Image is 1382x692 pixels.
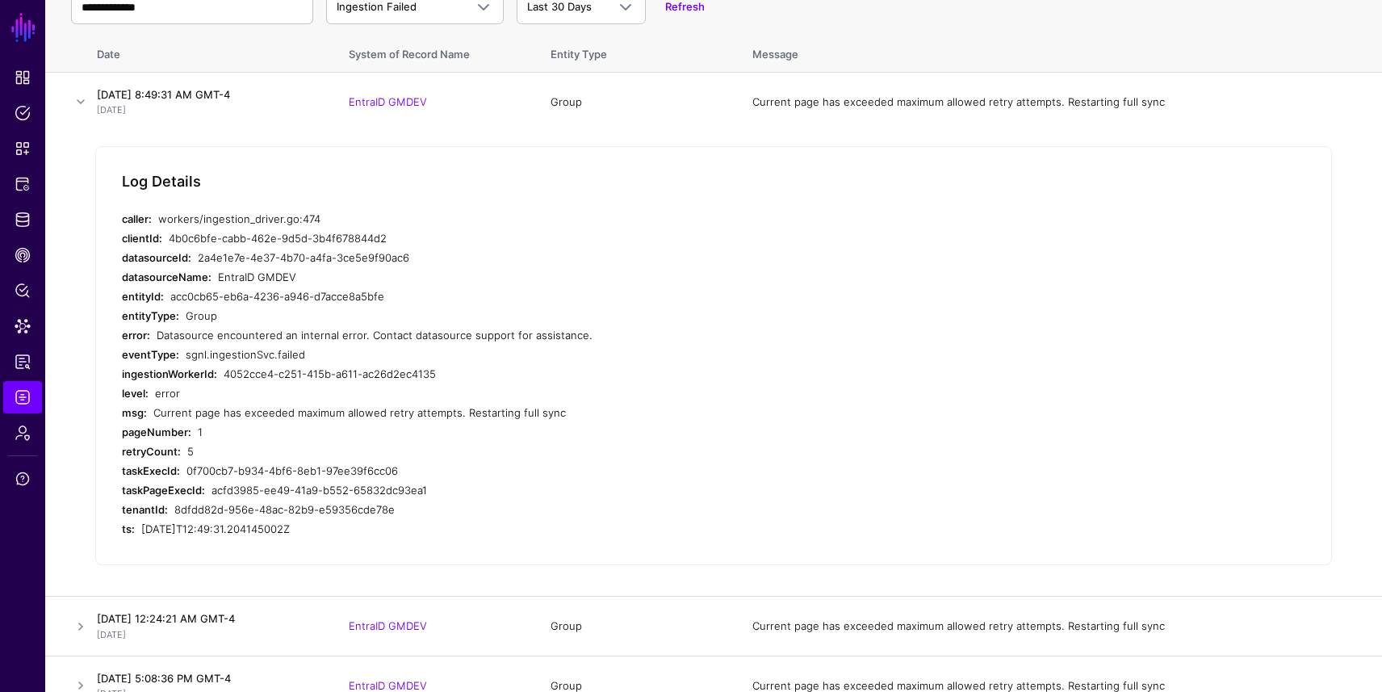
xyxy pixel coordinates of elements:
a: Admin [3,417,42,449]
th: Entity Type [534,31,736,73]
a: Data Lens [3,310,42,342]
span: Admin [15,425,31,441]
strong: ingestionWorkerId: [122,367,217,380]
th: System of Record Name [333,31,534,73]
strong: msg: [122,406,147,419]
strong: datasourceName: [122,271,211,283]
a: CAEP Hub [3,239,42,271]
strong: datasourceId: [122,251,191,264]
strong: taskPageExecId: [122,484,205,497]
a: SGNL [10,10,37,45]
p: [DATE] [97,628,316,642]
div: [DATE]T12:49:31.204145002Z [141,519,768,539]
th: Message [736,31,1382,73]
a: Identity Data Fabric [3,203,42,236]
span: Dashboard [15,69,31,86]
a: EntraID GMDEV [349,619,427,632]
a: Access Reporting [3,346,42,378]
strong: retryCount: [122,445,181,458]
h4: [DATE] 5:08:36 PM GMT-4 [97,671,316,686]
strong: entityType: [122,309,179,322]
strong: caller: [122,212,152,225]
div: 8dfdd82d-956e-48ac-82b9-e59356cde78e [174,500,768,519]
h4: [DATE] 12:24:21 AM GMT-4 [97,611,316,626]
a: Policies [3,97,42,129]
div: error [155,384,768,403]
a: Snippets [3,132,42,165]
div: Current page has exceeded maximum allowed retry attempts. Restarting full sync [153,403,768,422]
a: Logs [3,381,42,413]
span: Protected Systems [15,176,31,192]
div: acfd3985-ee49-41a9-b552-65832dc93ea1 [211,480,768,500]
td: Current page has exceeded maximum allowed retry attempts. Restarting full sync [736,597,1382,656]
a: EntraID GMDEV [349,679,427,692]
span: Policy Lens [15,283,31,299]
div: workers/ingestion_driver.go:474 [158,209,768,229]
strong: tenantId: [122,503,168,516]
div: 1 [198,422,768,442]
strong: ts: [122,522,135,535]
div: Group [186,306,768,325]
span: Identity Data Fabric [15,212,31,228]
h4: [DATE] 8:49:31 AM GMT-4 [97,87,316,102]
a: Policy Lens [3,275,42,307]
a: Dashboard [3,61,42,94]
span: Data Lens [15,318,31,334]
strong: clientId: [122,232,162,245]
strong: taskExecId: [122,464,180,477]
div: sgnl.ingestionSvc.failed [186,345,768,364]
span: Snippets [15,140,31,157]
div: acc0cb65-eb6a-4236-a946-d7acce8a5bfe [170,287,768,306]
span: Policies [15,105,31,121]
div: 4052cce4-c251-415b-a611-ac26d2ec4135 [224,364,768,384]
strong: entityId: [122,290,164,303]
span: Access Reporting [15,354,31,370]
div: 2a4e1e7e-4e37-4b70-a4fa-3ce5e9f90ac6 [198,248,768,267]
div: EntraID GMDEV [218,267,768,287]
a: EntraID GMDEV [349,95,427,108]
strong: eventType: [122,348,179,361]
span: Support [15,471,31,487]
td: Group [534,73,736,132]
div: 0f700cb7-b934-4bf6-8eb1-97ee39f6cc06 [186,461,768,480]
p: [DATE] [97,103,316,117]
a: Protected Systems [3,168,42,200]
div: 4b0c6bfe-cabb-462e-9d5d-3b4f678844d2 [169,229,768,248]
div: 5 [187,442,768,461]
h5: Log Details [122,173,201,191]
td: Group [534,597,736,656]
span: CAEP Hub [15,247,31,263]
td: Current page has exceeded maximum allowed retry attempts. Restarting full sync [736,73,1382,132]
div: Datasource encountered an internal error. Contact datasource support for assistance. [157,325,768,345]
strong: pageNumber: [122,426,191,438]
span: Logs [15,389,31,405]
strong: level: [122,387,149,400]
th: Date [90,31,333,73]
strong: error: [122,329,150,342]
